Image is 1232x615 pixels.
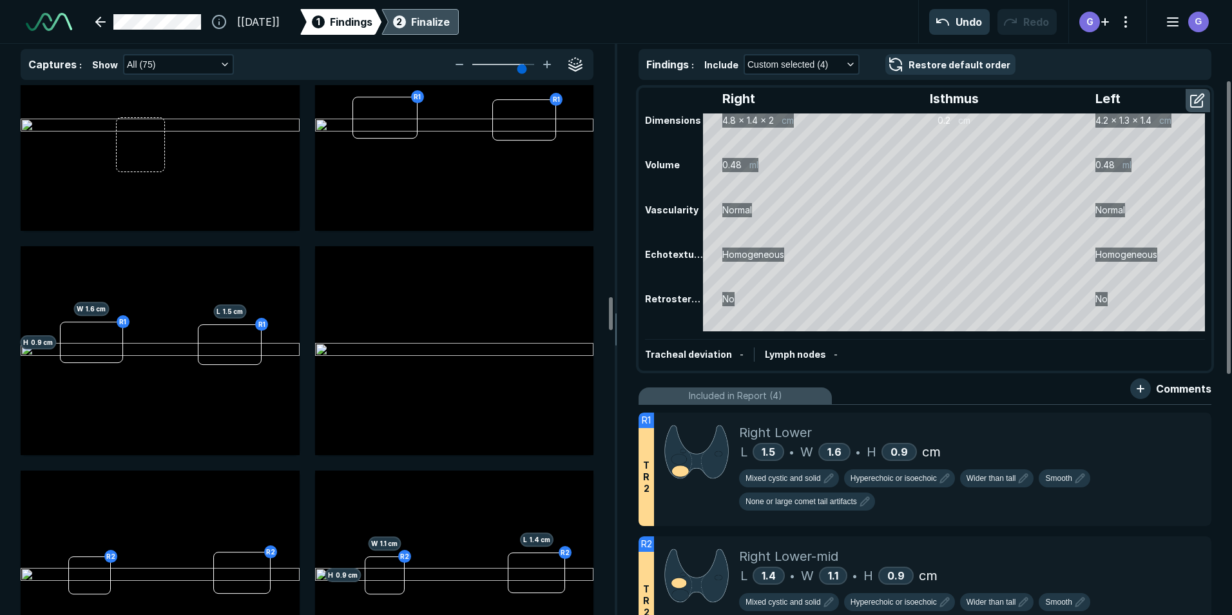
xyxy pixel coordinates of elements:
[851,473,937,484] span: Hyperechoic or isoechoic
[664,423,729,480] img: 6drQCsAAAAGSURBVAMAOF+3sIT4WV4AAAAASUVORK5CYII=
[789,444,794,460] span: •
[26,13,72,31] img: See-Mode Logo
[997,9,1057,35] button: Redo
[1156,381,1211,396] span: Comments
[1079,12,1100,32] div: avatar-name
[641,537,652,551] span: R2
[79,59,82,70] span: :
[852,568,857,583] span: •
[740,349,744,360] span: -
[381,9,459,35] div: 2Finalize
[645,349,732,360] span: Tracheal deviation
[1045,473,1072,484] span: Smooth
[664,547,729,604] img: SB5ZkAAAAAZJREFUAwDvYLKwbTuOlgAAAABJRU5ErkJggg==
[834,349,838,360] span: -
[967,473,1016,484] span: Wider than tall
[691,59,694,70] span: :
[885,54,1015,75] button: Restore default order
[396,15,402,28] span: 2
[237,14,280,30] span: [[DATE]]
[520,532,553,547] span: L 1.4 cm
[828,569,838,582] span: 1.1
[919,566,938,585] span: cm
[851,596,937,608] span: Hyperechoic or isoechoic
[1195,15,1202,28] span: G
[856,444,860,460] span: •
[316,15,320,28] span: 1
[929,9,990,35] button: Undo
[800,442,813,462] span: W
[762,445,775,458] span: 1.5
[746,596,821,608] span: Mixed cystic and solid
[762,569,776,582] span: 1.4
[890,445,908,458] span: 0.9
[746,496,857,507] span: None or large comet tail artifacts
[646,58,689,71] span: Findings
[368,536,401,551] span: W 1.1 cm
[801,566,814,585] span: W
[867,442,876,462] span: H
[20,335,56,349] span: H 0.9 cm
[827,445,842,458] span: 1.6
[765,349,826,360] span: Lymph nodes
[411,14,450,30] div: Finalize
[746,473,821,484] span: Mixed cystic and solid
[642,413,651,427] span: R1
[863,566,873,585] span: H
[1086,15,1093,28] span: G
[739,423,812,442] span: Right Lower
[639,413,1211,526] li: R1TR2Right LowerL1.5•W1.6•H0.9cm
[325,568,361,582] span: H 0.9 cm
[92,58,118,72] span: Show
[790,568,794,583] span: •
[213,304,246,318] span: L 1.5 cm
[1157,9,1211,35] button: avatar-name
[1188,12,1209,32] div: avatar-name
[28,58,77,71] span: Captures
[740,442,747,462] span: L
[21,8,77,36] a: See-Mode Logo
[747,57,828,72] span: Custom selected (4)
[739,547,838,566] span: Right Lower-mid
[740,566,747,585] span: L
[704,58,738,72] span: Include
[330,14,372,30] span: Findings
[967,596,1016,608] span: Wider than tall
[643,460,650,494] span: T R 2
[1045,596,1072,608] span: Smooth
[887,569,905,582] span: 0.9
[300,9,381,35] div: 1Findings
[689,389,782,403] span: Included in Report (4)
[127,57,155,72] span: All (75)
[73,302,109,316] span: W 1.6 cm
[922,442,941,462] span: cm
